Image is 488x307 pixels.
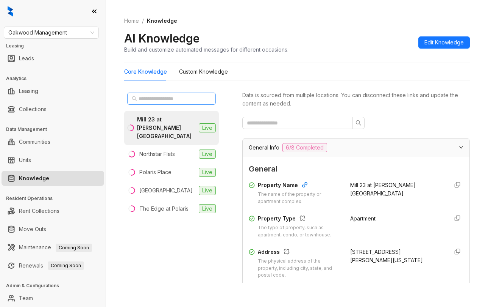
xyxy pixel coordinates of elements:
[19,203,59,219] a: Rent Collections
[282,143,327,152] span: 6/8 Completed
[2,171,104,186] li: Knowledge
[249,143,279,152] span: General Info
[6,126,106,133] h3: Data Management
[258,248,341,258] div: Address
[124,68,167,76] div: Core Knowledge
[258,214,341,224] div: Property Type
[2,222,104,237] li: Move Outs
[199,168,216,177] span: Live
[132,96,137,101] span: search
[124,31,200,46] h2: AI Knowledge
[2,83,104,99] li: Leasing
[258,191,341,205] div: The name of the property or apartment complex.
[139,168,172,176] div: Polaris Place
[258,181,341,191] div: Property Name
[199,204,216,213] span: Live
[2,134,104,150] li: Communities
[19,258,84,273] a: RenewalsComing Soon
[147,17,177,24] span: Knowledge
[199,150,216,159] span: Live
[19,83,38,99] a: Leasing
[179,68,228,76] div: Custom Knowledge
[2,102,104,117] li: Collections
[6,282,106,289] h3: Admin & Configurations
[19,134,50,150] a: Communities
[6,43,106,49] h3: Leasing
[19,153,31,168] a: Units
[355,120,362,126] span: search
[19,222,46,237] a: Move Outs
[2,291,104,306] li: Team
[199,186,216,195] span: Live
[2,153,104,168] li: Units
[19,291,33,306] a: Team
[137,115,196,140] div: Mill 23 at [PERSON_NAME][GEOGRAPHIC_DATA]
[142,17,144,25] li: /
[48,261,84,270] span: Coming Soon
[2,240,104,255] li: Maintenance
[243,139,469,157] div: General Info6/8 Completed
[56,244,92,252] span: Coming Soon
[258,224,341,239] div: The type of property, such as apartment, condo, or townhouse.
[258,258,341,279] div: The physical address of the property, including city, state, and postal code.
[19,171,49,186] a: Knowledge
[199,123,216,132] span: Live
[124,46,288,54] div: Build and customize automated messages for different occasions.
[139,205,189,213] div: The Edge at Polaris
[350,248,443,264] div: [STREET_ADDRESS][PERSON_NAME][US_STATE]
[19,102,47,117] a: Collections
[6,195,106,202] h3: Resident Operations
[424,38,464,47] span: Edit Knowledge
[2,258,104,273] li: Renewals
[350,215,376,222] span: Apartment
[123,17,140,25] a: Home
[350,182,416,197] span: Mill 23 at [PERSON_NAME][GEOGRAPHIC_DATA]
[8,27,94,38] span: Oakwood Management
[139,150,175,158] div: Northstar Flats
[2,203,104,219] li: Rent Collections
[249,163,463,175] span: General
[459,145,463,150] span: expanded
[19,51,34,66] a: Leads
[418,36,470,49] button: Edit Knowledge
[6,75,106,82] h3: Analytics
[8,6,13,17] img: logo
[2,51,104,66] li: Leads
[139,186,193,195] div: [GEOGRAPHIC_DATA]
[242,91,470,108] div: Data is sourced from multiple locations. You can disconnect these links and update the content as...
